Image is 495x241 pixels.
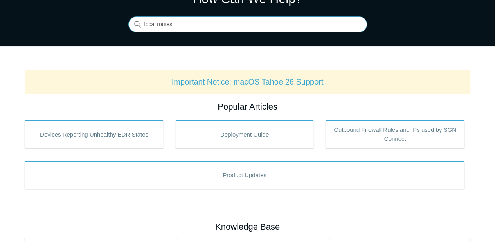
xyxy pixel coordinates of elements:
a: Devices Reporting Unhealthy EDR States [25,120,164,148]
a: Outbound Firewall Rules and IPs used by SGN Connect [326,120,464,148]
a: Important Notice: macOS Tahoe 26 Support [172,77,324,86]
h2: Knowledge Base [25,220,470,233]
h2: Popular Articles [25,100,470,113]
a: Deployment Guide [175,120,314,148]
input: Search [128,17,367,32]
a: Product Updates [25,161,464,189]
